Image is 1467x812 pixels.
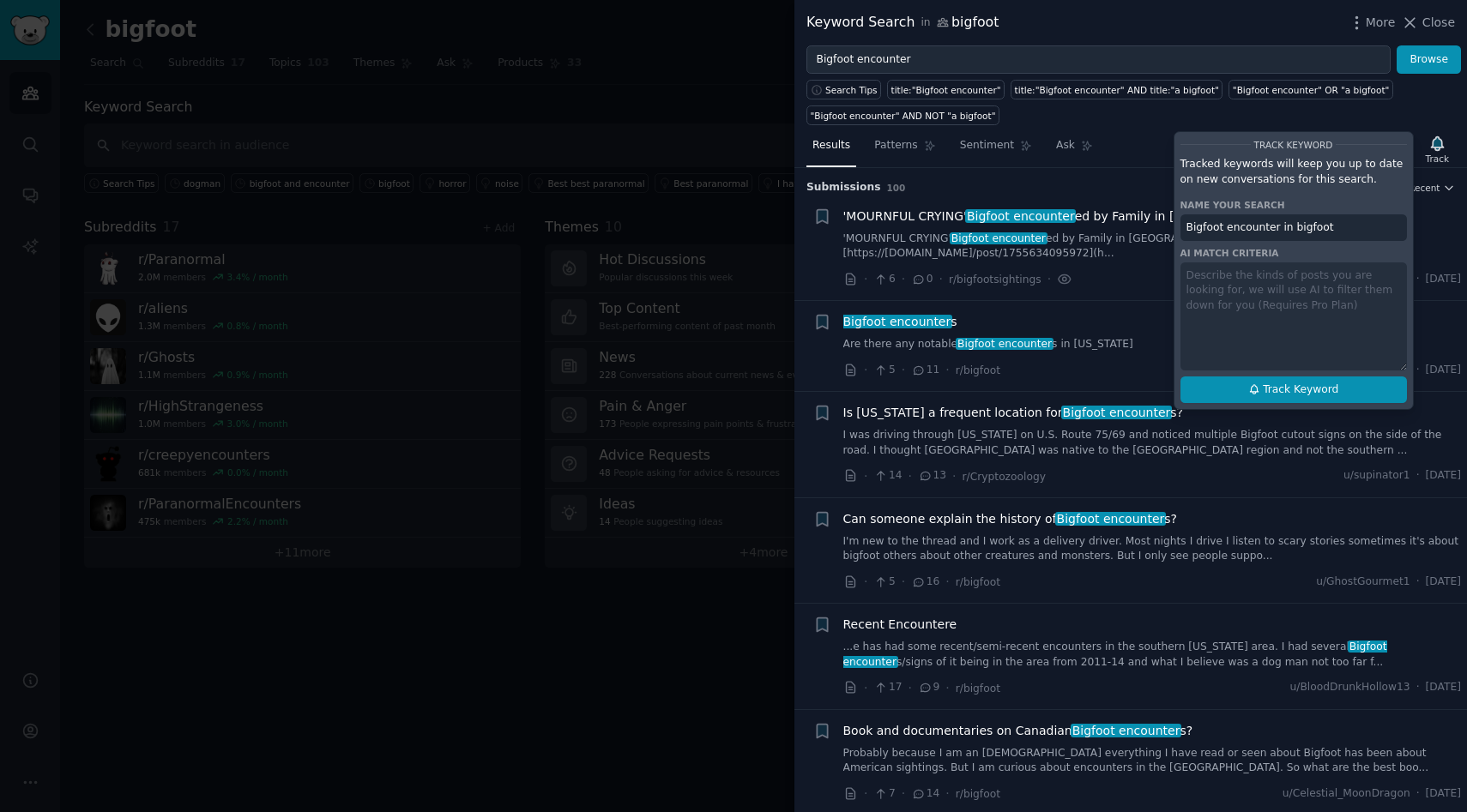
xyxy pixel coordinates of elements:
a: "Bigfoot encounter" AND NOT "a bigfoot" [806,105,999,125]
span: r/bigfoot [956,364,1000,376]
span: Bigfoot encounter [1055,512,1166,526]
span: · [939,270,943,288]
span: 14 [911,786,939,802]
button: Close [1401,14,1455,32]
a: Bigfoot encounters [843,313,957,331]
a: ...e has had some recent/semi-recent encounters in the southern [US_STATE] area. I had severalBig... [843,640,1462,670]
span: Patterns [874,138,917,153]
div: Keyword Search bigfoot [806,12,999,33]
span: · [864,785,867,803]
span: Bigfoot encounter [843,641,1387,668]
a: Results [806,132,856,167]
span: Book and documentaries on Canadian s? [843,722,1193,740]
span: Bigfoot encounter [1061,406,1172,419]
div: title:"Bigfoot encounter" AND title:"a bigfoot" [1015,84,1219,96]
a: I was driving through [US_STATE] on U.S. Route 75/69 and noticed multiple Bigfoot cutout signs on... [843,428,1462,458]
a: title:"Bigfoot encounter" [887,80,1005,99]
span: u/Celestial_MoonDragon [1283,786,1410,802]
span: 17 [873,680,902,695]
span: Bigfoot encounter [950,232,1047,244]
a: Can someone explain the history ofBigfoot encounters? [843,510,1178,528]
span: 7 [873,786,895,802]
span: Sentiment [960,138,1014,153]
span: [DATE] [1426,680,1461,695]
span: in [921,15,930,31]
button: Search Tips [806,80,881,99]
span: 0 [911,272,933,287]
a: Are there any notableBigfoot encounters in [US_STATE] [843,337,1462,352]
span: · [902,785,905,803]
span: · [945,361,949,379]
span: · [1416,574,1420,590]
span: 16 [911,574,939,590]
span: · [909,679,912,697]
span: Is [US_STATE] a frequent location for s? [843,404,1184,422]
span: · [945,573,949,591]
span: [DATE] [1426,786,1461,802]
span: [DATE] [1426,574,1461,590]
span: Search Tips [825,84,878,96]
input: Name this search [1180,214,1407,242]
span: s [843,313,957,331]
span: 13 [918,468,946,484]
span: · [1416,468,1420,484]
a: Book and documentaries on CanadianBigfoot encounters? [843,722,1193,740]
span: More [1366,14,1396,32]
span: Bigfoot encounter [842,315,952,328]
span: [DATE] [1426,272,1461,287]
span: · [902,270,905,288]
div: "Bigfoot encounter" AND NOT "a bigfoot" [811,110,996,122]
span: r/bigfoot [956,683,1000,695]
span: 100 [887,183,906,193]
span: 5 [873,363,895,378]
div: "Bigfoot encounter" OR "a bigfoot" [1233,84,1390,96]
span: · [864,270,867,288]
a: I'm new to the thread and I work as a delivery driver. Most nights I drive I listen to scary stor... [843,534,1462,564]
span: · [864,573,867,591]
span: · [864,361,867,379]
button: More [1348,14,1396,32]
div: title:"Bigfoot encounter" [891,84,1001,96]
span: · [902,573,905,591]
span: 'MOURNFUL CRYING' ed by Family in [GEOGRAPHIC_DATA], [US_STATE] [843,208,1372,226]
span: 6 [873,272,895,287]
span: r/bigfoot [956,788,1000,800]
span: Track Keyword [1263,382,1338,398]
span: Submission s [806,180,881,195]
span: · [1416,272,1420,287]
span: Recent [1409,182,1440,194]
a: title:"Bigfoot encounter" AND title:"a bigfoot" [1011,80,1222,99]
input: Try a keyword related to your business [806,45,1391,75]
button: Browse [1397,45,1461,75]
span: u/BloodDrunkHollow13 [1289,680,1410,695]
a: Recent Encountere [843,616,957,634]
span: · [864,679,867,697]
span: · [1416,786,1420,802]
a: Sentiment [954,132,1038,167]
span: u/GhostGourmet1 [1316,574,1410,590]
span: Can someone explain the history of s? [843,510,1178,528]
a: Patterns [868,132,941,167]
span: [DATE] [1426,468,1461,484]
button: Track [1420,131,1455,167]
div: AI match criteria [1180,247,1407,259]
span: 11 [911,363,939,378]
span: Results [812,138,850,153]
span: r/Cryptozoology [963,471,1046,483]
span: · [909,467,912,485]
span: 5 [873,574,895,590]
div: Name your search [1180,199,1407,211]
span: u/supinator1 [1343,468,1410,484]
span: [DATE] [1426,363,1461,378]
span: · [945,679,949,697]
span: · [1416,363,1420,378]
a: Ask [1050,132,1099,167]
span: · [864,467,867,485]
span: 14 [873,468,902,484]
span: · [952,467,956,485]
span: Close [1422,14,1455,32]
span: · [945,785,949,803]
a: Is [US_STATE] a frequent location forBigfoot encounters? [843,404,1184,422]
div: Track [1426,153,1449,165]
